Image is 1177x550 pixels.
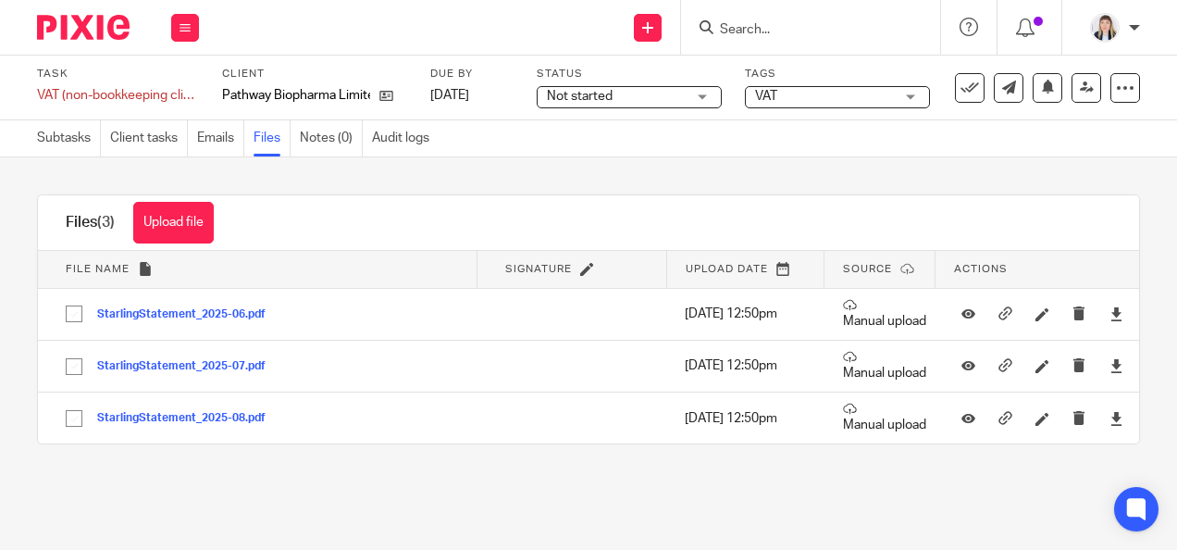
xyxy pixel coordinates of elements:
[197,120,244,156] a: Emails
[755,90,777,103] span: VAT
[505,264,572,274] span: Signature
[97,215,115,230] span: (3)
[37,120,101,156] a: Subtasks
[843,298,926,331] p: Manual upload
[685,409,815,428] p: [DATE] 12:50pm
[954,264,1008,274] span: Actions
[66,264,130,274] span: File name
[843,264,892,274] span: Source
[685,305,815,323] p: [DATE] 12:50pm
[430,89,469,102] span: [DATE]
[718,22,885,39] input: Search
[133,202,214,244] button: Upload file
[254,120,291,156] a: Files
[843,402,926,434] p: Manual upload
[37,15,130,40] img: Pixie
[430,67,514,81] label: Due by
[1090,13,1120,43] img: Carlean%20Parker%20Pic.jpg
[685,356,815,375] p: [DATE] 12:50pm
[110,120,188,156] a: Client tasks
[97,360,279,373] button: StarlingStatement_2025-07.pdf
[372,120,439,156] a: Audit logs
[222,67,407,81] label: Client
[547,90,613,103] span: Not started
[843,350,926,382] p: Manual upload
[37,86,199,105] div: VAT (non-bookkeeping client)
[1109,409,1123,428] a: Download
[66,213,115,232] h1: Files
[56,349,92,384] input: Select
[537,67,722,81] label: Status
[56,296,92,331] input: Select
[1109,356,1123,375] a: Download
[37,67,199,81] label: Task
[745,67,930,81] label: Tags
[686,264,768,274] span: Upload date
[56,401,92,436] input: Select
[97,308,279,321] button: StarlingStatement_2025-06.pdf
[1109,305,1123,323] a: Download
[222,86,370,105] p: Pathway Biopharma Limited
[97,412,279,425] button: StarlingStatement_2025-08.pdf
[300,120,363,156] a: Notes (0)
